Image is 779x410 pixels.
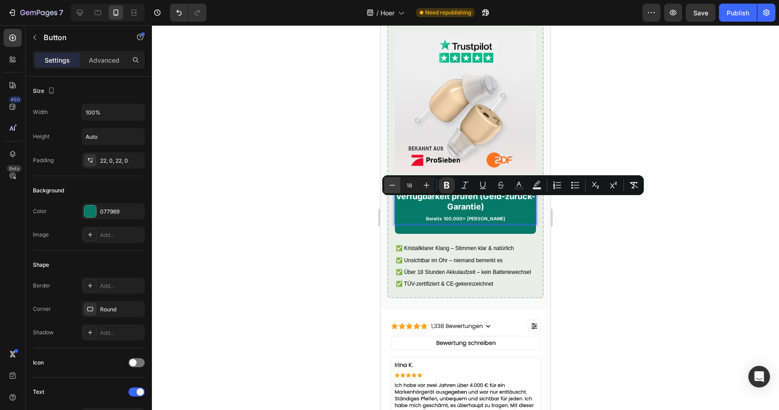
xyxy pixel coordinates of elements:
div: Editor contextual toolbar [382,175,644,195]
span: Hoer [380,8,394,18]
div: Corner [33,305,51,313]
div: Height [33,132,50,141]
div: Shape [33,261,49,269]
div: 450 [9,96,22,103]
button: Save [686,4,715,22]
div: Size [33,85,57,97]
div: Add... [100,231,142,239]
div: Text [33,388,44,396]
p: Advanced [89,55,119,65]
div: Undo/Redo [170,4,206,22]
button: Publish [719,4,757,22]
input: Auto [82,128,144,145]
div: Image [33,231,49,239]
div: Icon [33,359,44,367]
div: Beta [7,165,22,172]
div: Round [100,305,142,314]
p: Settings [45,55,70,65]
div: Width [33,108,48,116]
span: / [376,8,379,18]
div: Add... [100,282,142,290]
div: Padding [33,156,54,164]
button: 7 [4,4,67,22]
div: Add... [100,329,142,337]
div: Background [33,187,64,195]
div: 077969 [100,208,142,216]
div: 22, 0, 22, 0 [100,157,142,165]
div: Border [33,282,50,290]
input: Auto [82,104,144,120]
p: 7 [59,7,63,18]
div: Shadow [33,328,54,337]
div: Color [33,207,47,215]
span: Save [693,9,708,17]
div: Open Intercom Messenger [748,366,770,387]
p: Button [44,32,120,43]
div: Publish [727,8,749,18]
span: Need republishing [425,9,471,17]
iframe: Design area [380,25,550,410]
